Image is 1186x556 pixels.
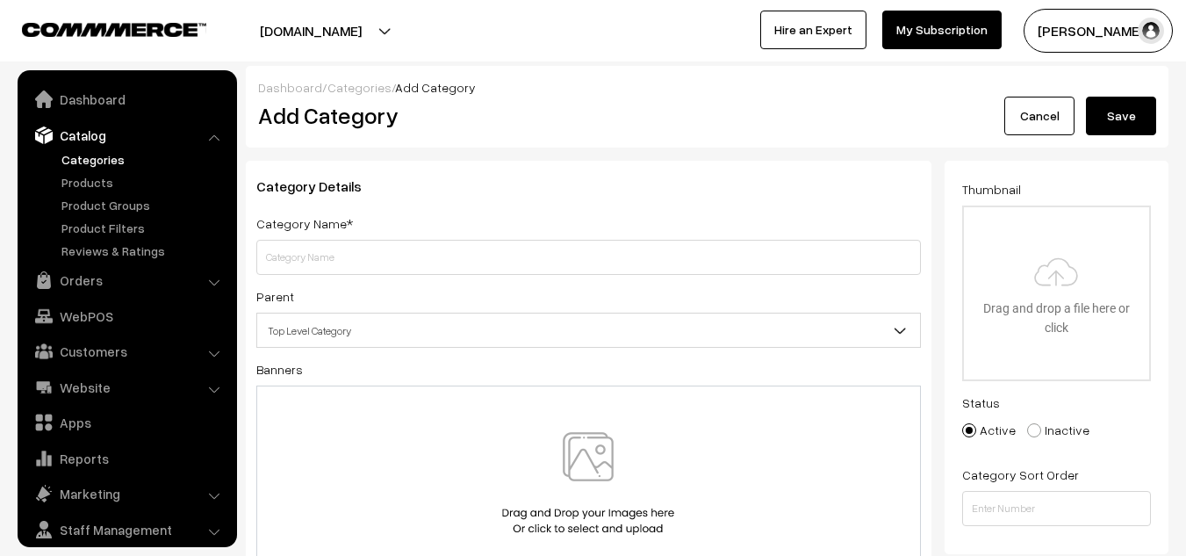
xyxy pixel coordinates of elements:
label: Banners [256,360,303,379]
a: Reports [22,443,231,474]
a: Marketing [22,478,231,509]
div: / / [258,78,1156,97]
label: Status [962,394,1000,412]
span: Category Details [256,177,383,195]
h2: Add Category [258,102,925,129]
a: Catalog [22,119,231,151]
button: [PERSON_NAME] [1024,9,1173,53]
label: Parent [256,287,294,306]
a: Customers [22,336,231,367]
a: Product Filters [57,219,231,237]
a: Product Groups [57,196,231,214]
label: Inactive [1027,421,1089,439]
a: Hire an Expert [760,11,866,49]
a: Apps [22,407,231,438]
img: COMMMERCE [22,23,206,36]
span: Top Level Category [256,313,921,348]
a: Orders [22,264,231,296]
input: Enter Number [962,491,1151,526]
button: [DOMAIN_NAME] [198,9,423,53]
input: Category Name [256,240,921,275]
a: Dashboard [22,83,231,115]
a: Dashboard [258,80,322,95]
a: Products [57,173,231,191]
a: Website [22,372,231,403]
a: Staff Management [22,514,231,545]
a: COMMMERCE [22,18,176,39]
a: Reviews & Ratings [57,242,231,260]
span: Top Level Category [257,315,920,346]
a: My Subscription [882,11,1002,49]
label: Category Sort Order [962,466,1079,484]
button: Save [1086,97,1156,135]
a: Categories [57,150,231,169]
img: user [1138,18,1164,44]
a: Categories [327,80,392,95]
a: WebPOS [22,300,231,332]
label: Category Name* [256,214,353,233]
label: Thumbnail [962,180,1021,199]
label: Active [962,421,1016,439]
a: Cancel [1004,97,1075,135]
span: Add Category [395,80,476,95]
